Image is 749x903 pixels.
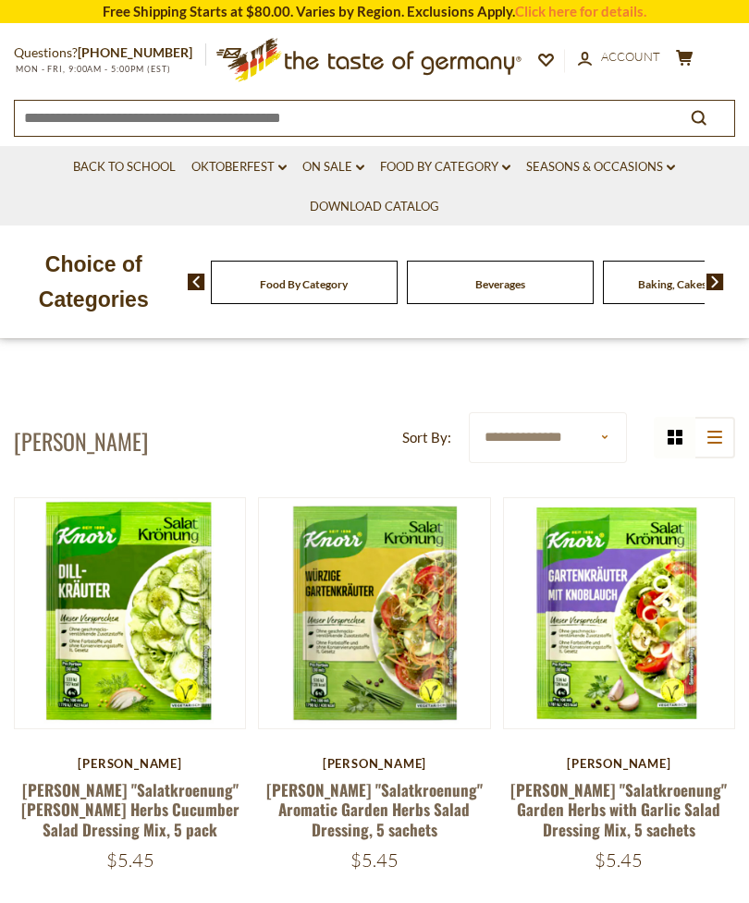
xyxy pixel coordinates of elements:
[258,756,490,771] div: [PERSON_NAME]
[188,274,205,290] img: previous arrow
[73,157,176,177] a: Back to School
[260,277,348,291] a: Food By Category
[706,274,724,290] img: next arrow
[14,427,148,455] h1: [PERSON_NAME]
[350,848,399,872] span: $5.45
[515,3,646,19] a: Click here for details.
[475,277,525,291] a: Beverages
[402,426,451,449] label: Sort By:
[78,44,192,60] a: [PHONE_NUMBER]
[526,157,675,177] a: Seasons & Occasions
[310,197,439,217] a: Download Catalog
[578,47,660,67] a: Account
[595,848,643,872] span: $5.45
[259,498,489,728] img: Knorr
[601,49,660,64] span: Account
[21,778,239,841] a: [PERSON_NAME] "Salatkroenung" [PERSON_NAME] Herbs Cucumber Salad Dressing Mix, 5 pack
[503,756,735,771] div: [PERSON_NAME]
[191,157,287,177] a: Oktoberfest
[510,778,727,841] a: [PERSON_NAME] "Salatkroenung" Garden Herbs with Garlic Salad Dressing Mix, 5 sachets
[14,756,246,771] div: [PERSON_NAME]
[14,42,206,65] p: Questions?
[15,498,245,728] img: Knorr
[14,64,171,74] span: MON - FRI, 9:00AM - 5:00PM (EST)
[266,778,483,841] a: [PERSON_NAME] "Salatkroenung" Aromatic Garden Herbs Salad Dressing, 5 sachets
[504,498,734,728] img: Knorr
[106,848,154,872] span: $5.45
[302,157,364,177] a: On Sale
[380,157,510,177] a: Food By Category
